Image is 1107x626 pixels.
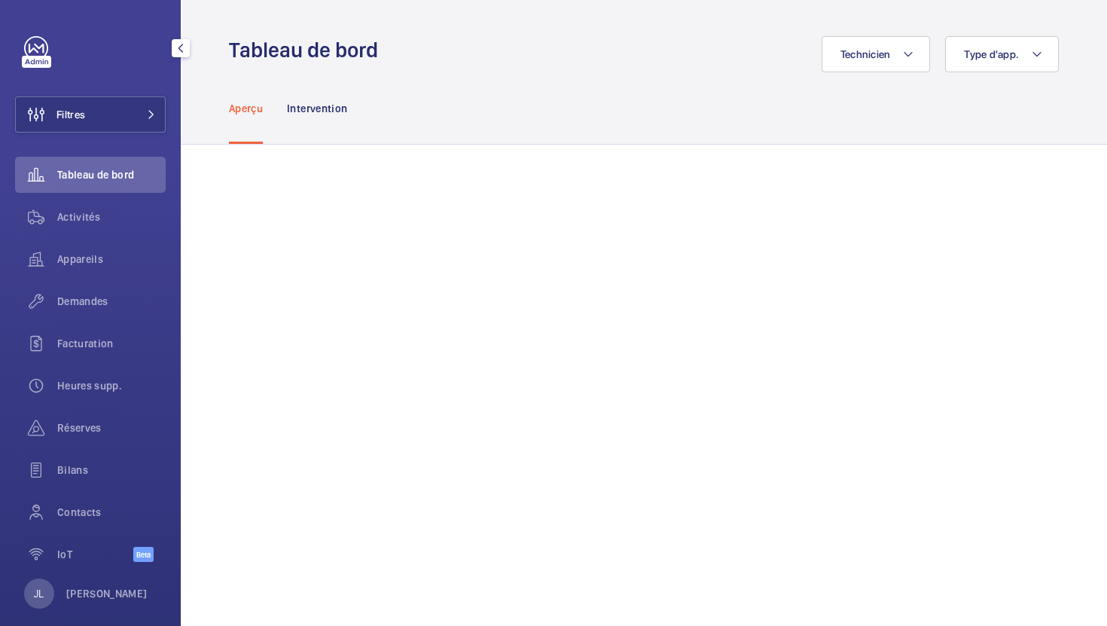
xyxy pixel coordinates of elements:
[56,107,85,122] span: Filtres
[57,420,166,435] span: Réserves
[57,547,133,562] span: IoT
[57,505,166,520] span: Contacts
[822,36,931,72] button: Technicien
[840,48,891,60] span: Technicien
[229,36,387,64] h1: Tableau de bord
[57,336,166,351] span: Facturation
[945,36,1059,72] button: Type d'app.
[57,252,166,267] span: Appareils
[287,101,347,116] p: Intervention
[34,586,44,601] p: JL
[964,48,1019,60] span: Type d'app.
[57,378,166,393] span: Heures supp.
[57,167,166,182] span: Tableau de bord
[57,294,166,309] span: Demandes
[229,101,263,116] p: Aperçu
[57,463,166,478] span: Bilans
[133,547,154,562] span: Beta
[15,96,166,133] button: Filtres
[57,209,166,224] span: Activités
[66,586,148,601] p: [PERSON_NAME]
